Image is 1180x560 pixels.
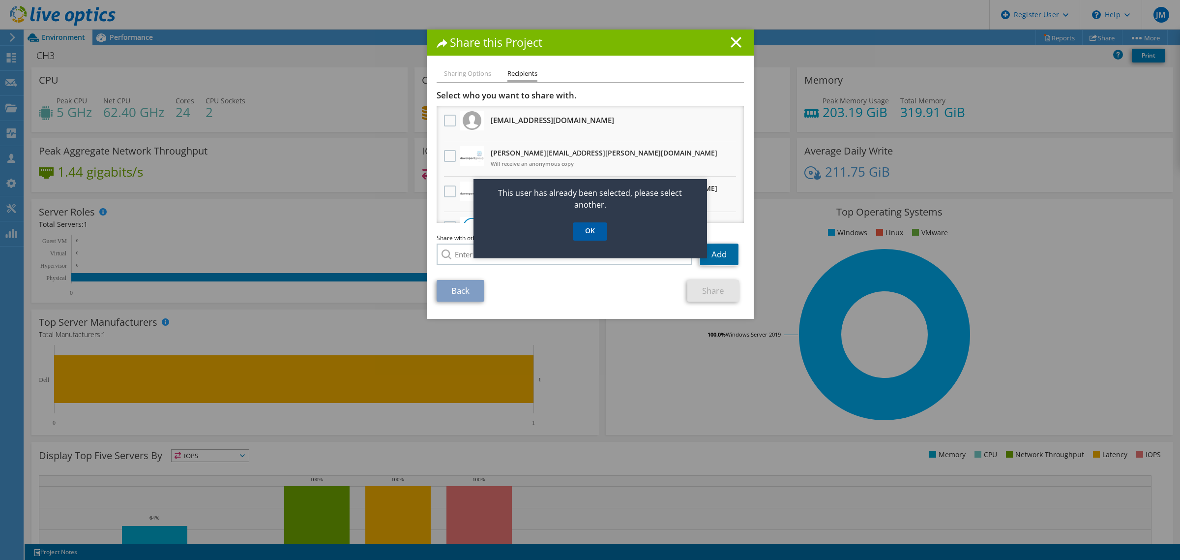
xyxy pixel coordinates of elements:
li: Recipients [507,68,537,82]
a: Share [687,280,739,302]
li: Sharing Options [444,68,491,80]
img: Logo [460,187,484,196]
img: Dell [463,218,481,236]
a: OK [573,222,607,241]
a: Back [437,280,484,302]
input: Enter email address [437,244,692,265]
h3: [EMAIL_ADDRESS][DOMAIN_NAME] [491,112,614,128]
p: This user has already been selected, please select another. [473,187,707,211]
span: Share with other Live Optics users [437,234,530,242]
a: Add [700,244,738,265]
span: Will receive an anonymous copy [491,158,717,169]
img: Logo [460,151,484,161]
img: Logo [463,111,481,130]
h1: Share this Project [437,37,744,48]
h3: Select who you want to share with. [437,90,744,101]
h3: [PERSON_NAME][EMAIL_ADDRESS][PERSON_NAME][DOMAIN_NAME] [491,145,717,172]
